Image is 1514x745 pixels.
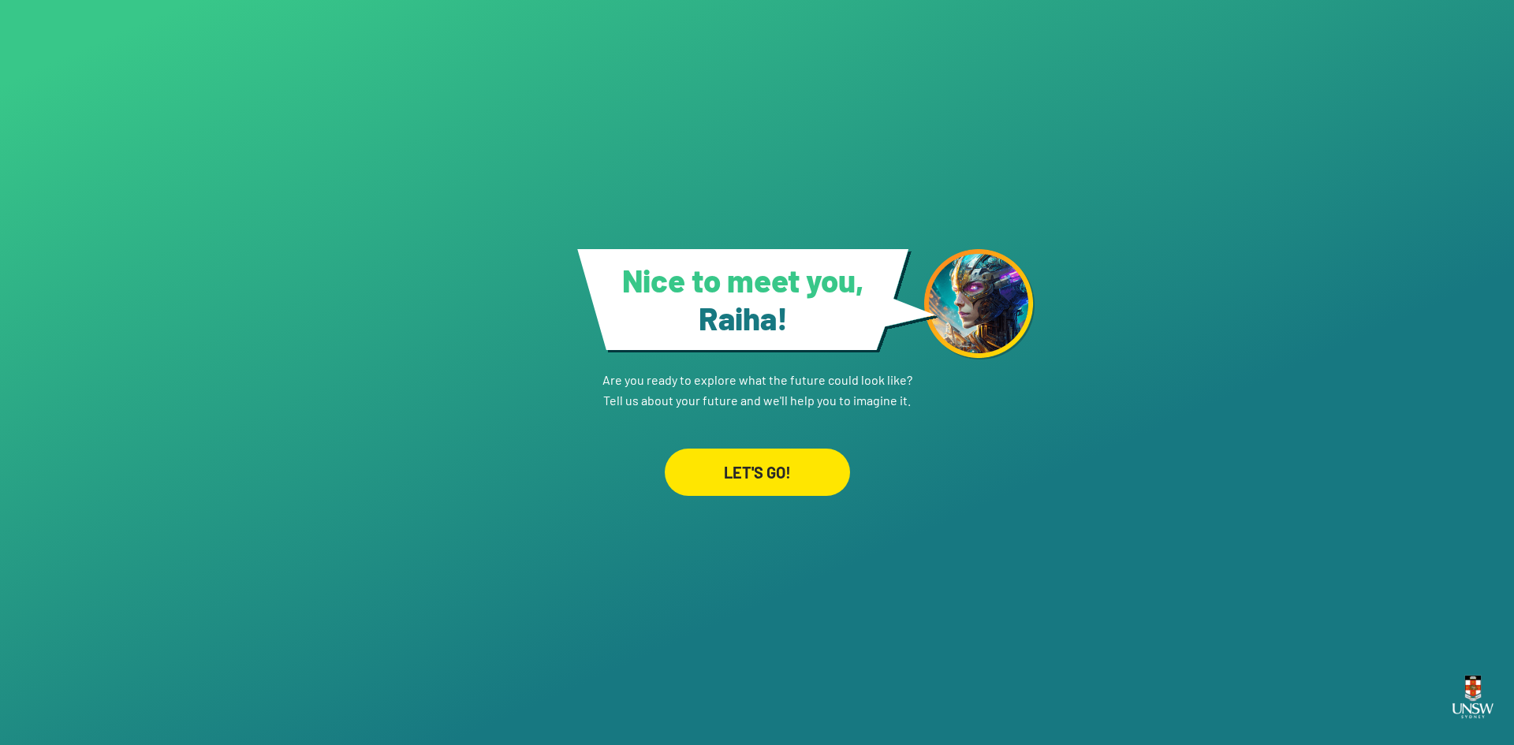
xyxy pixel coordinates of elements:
[1446,666,1500,728] img: UNSW
[665,411,850,496] a: LET'S GO!
[665,449,850,496] div: LET'S GO!
[924,249,1035,359] img: android
[699,299,788,337] span: Raiha !
[598,261,889,337] h1: Nice to meet you,
[602,352,912,411] p: Are you ready to explore what the future could look like? Tell us about your future and we'll hel...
